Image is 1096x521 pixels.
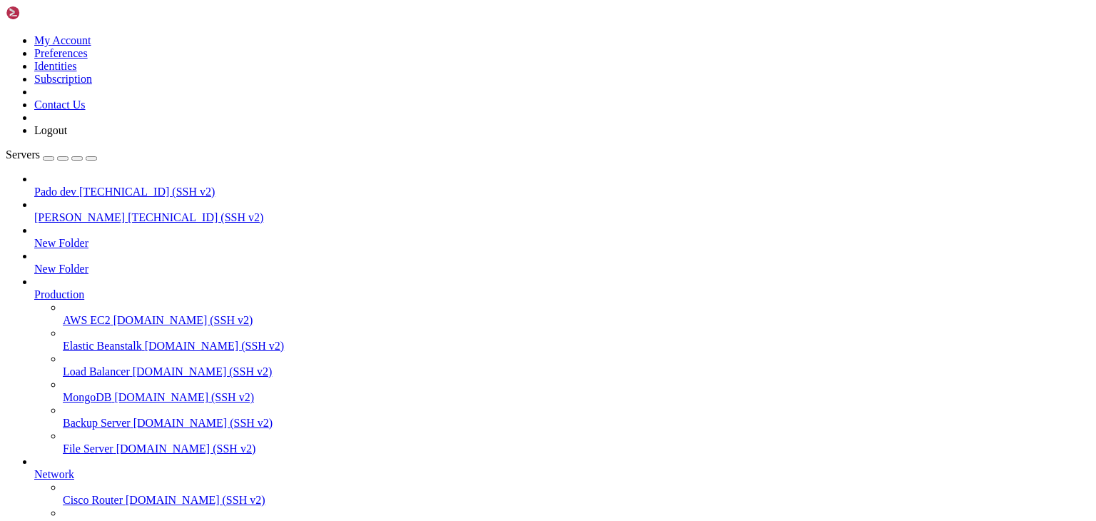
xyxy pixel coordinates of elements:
span: New Folder [34,237,88,249]
span: [DOMAIN_NAME] (SSH v2) [145,340,285,352]
a: New Folder [34,237,1090,250]
a: File Server [DOMAIN_NAME] (SSH v2) [63,442,1090,455]
span: Servers [6,148,40,161]
a: Elastic Beanstalk [DOMAIN_NAME] (SSH v2) [63,340,1090,353]
li: New Folder [34,224,1090,250]
a: Identities [34,60,77,72]
span: [DOMAIN_NAME] (SSH v2) [126,494,265,506]
a: Logout [34,124,67,136]
span: [DOMAIN_NAME] (SSH v2) [113,314,253,326]
a: Contact Us [34,98,86,111]
span: MongoDB [63,391,111,403]
span: [PERSON_NAME] [34,211,125,223]
a: Servers [6,148,97,161]
li: MongoDB [DOMAIN_NAME] (SSH v2) [63,378,1090,404]
a: My Account [34,34,91,46]
span: Load Balancer [63,365,130,378]
li: Backup Server [DOMAIN_NAME] (SSH v2) [63,404,1090,430]
span: File Server [63,442,113,455]
a: Cisco Router [DOMAIN_NAME] (SSH v2) [63,494,1090,507]
span: [DOMAIN_NAME] (SSH v2) [133,417,273,429]
a: Production [34,288,1090,301]
li: Production [34,275,1090,455]
span: [TECHNICAL_ID] (SSH v2) [128,211,263,223]
li: [PERSON_NAME] [TECHNICAL_ID] (SSH v2) [34,198,1090,224]
a: Pado dev [TECHNICAL_ID] (SSH v2) [34,186,1090,198]
li: File Server [DOMAIN_NAME] (SSH v2) [63,430,1090,455]
a: MongoDB [DOMAIN_NAME] (SSH v2) [63,391,1090,404]
li: New Folder [34,250,1090,275]
a: Subscription [34,73,92,85]
span: [DOMAIN_NAME] (SSH v2) [114,391,254,403]
li: AWS EC2 [DOMAIN_NAME] (SSH v2) [63,301,1090,327]
a: Backup Server [DOMAIN_NAME] (SSH v2) [63,417,1090,430]
li: Pado dev [TECHNICAL_ID] (SSH v2) [34,173,1090,198]
a: Preferences [34,47,88,59]
span: [TECHNICAL_ID] (SSH v2) [79,186,215,198]
span: Backup Server [63,417,131,429]
span: Network [34,468,74,480]
a: New Folder [34,263,1090,275]
span: [DOMAIN_NAME] (SSH v2) [133,365,273,378]
img: Shellngn [6,6,88,20]
span: [DOMAIN_NAME] (SSH v2) [116,442,256,455]
span: Production [34,288,84,300]
a: Network [34,468,1090,481]
li: Elastic Beanstalk [DOMAIN_NAME] (SSH v2) [63,327,1090,353]
span: AWS EC2 [63,314,111,326]
a: Load Balancer [DOMAIN_NAME] (SSH v2) [63,365,1090,378]
a: AWS EC2 [DOMAIN_NAME] (SSH v2) [63,314,1090,327]
span: Elastic Beanstalk [63,340,142,352]
span: Cisco Router [63,494,123,506]
span: New Folder [34,263,88,275]
a: [PERSON_NAME] [TECHNICAL_ID] (SSH v2) [34,211,1090,224]
li: Cisco Router [DOMAIN_NAME] (SSH v2) [63,481,1090,507]
li: Load Balancer [DOMAIN_NAME] (SSH v2) [63,353,1090,378]
span: Pado dev [34,186,76,198]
